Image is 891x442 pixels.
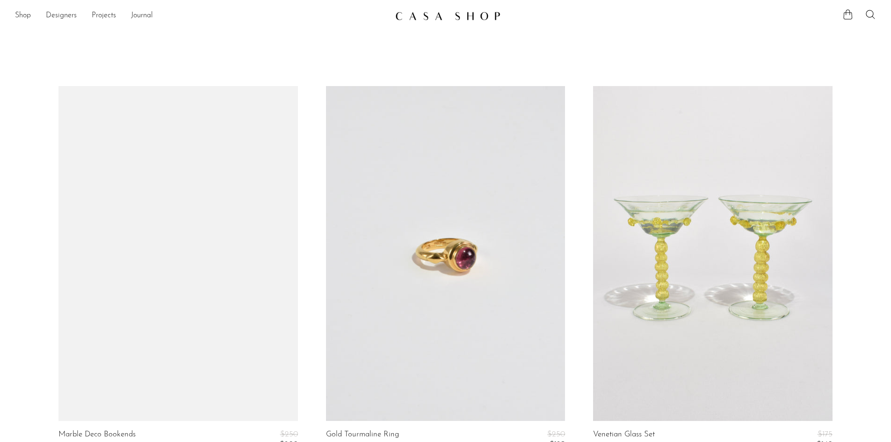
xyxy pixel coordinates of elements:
ul: NEW HEADER MENU [15,8,388,24]
a: Shop [15,10,31,22]
a: Designers [46,10,77,22]
span: $250 [547,430,565,438]
nav: Desktop navigation [15,8,388,24]
span: $250 [280,430,298,438]
a: Projects [92,10,116,22]
a: Journal [131,10,153,22]
span: $175 [818,430,833,438]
